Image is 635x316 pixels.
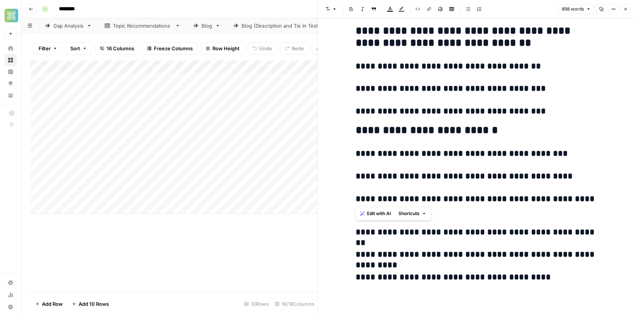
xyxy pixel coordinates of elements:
[248,42,277,54] button: Undo
[5,77,17,90] a: Opportunities
[187,18,227,33] a: Blog
[67,298,113,310] button: Add 10 Rows
[395,209,429,218] button: Shortcuts
[39,18,98,33] a: Gap Analysis
[95,42,139,54] button: 16 Columns
[280,42,309,54] button: Redo
[107,45,134,52] span: 16 Columns
[154,45,193,52] span: Freeze Columns
[227,18,335,33] a: Blog (Description and Tie In Test)
[53,22,84,29] div: Gap Analysis
[5,42,17,54] a: Home
[357,209,394,218] button: Edit with AI
[5,89,17,101] a: Your Data
[113,22,172,29] div: Topic Recommendations
[201,22,212,29] div: Blog
[212,45,240,52] span: Row Height
[42,300,63,308] span: Add Row
[201,42,245,54] button: Row Height
[70,45,80,52] span: Sort
[39,45,51,52] span: Filter
[34,42,62,54] button: Filter
[5,54,17,66] a: Browse
[79,300,109,308] span: Add 10 Rows
[98,18,187,33] a: Topic Recommendations
[5,6,17,25] button: Workspace: Xponent21
[31,298,67,310] button: Add Row
[5,301,17,313] button: Help + Support
[558,4,594,14] button: 898 words
[292,45,304,52] span: Redo
[241,298,272,310] div: 10 Rows
[5,66,17,78] a: Insights
[5,9,18,22] img: Xponent21 Logo
[5,277,17,289] a: Settings
[562,6,584,12] span: 898 words
[259,45,272,52] span: Undo
[5,289,17,301] a: Usage
[398,210,420,217] span: Shortcuts
[242,22,320,29] div: Blog (Description and Tie In Test)
[367,210,391,217] span: Edit with AI
[142,42,198,54] button: Freeze Columns
[65,42,92,54] button: Sort
[272,298,317,310] div: 16/16 Columns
